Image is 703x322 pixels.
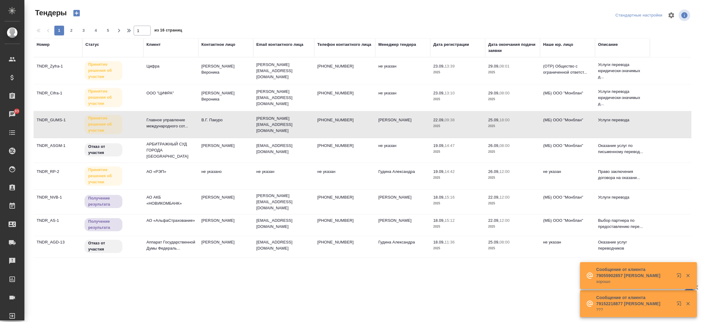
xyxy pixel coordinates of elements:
p: АО «АльфаСтрахование» [146,218,195,224]
td: TNDR_NVB-1 [34,191,82,213]
p: (МБ) ООО "Монблан" [543,90,592,96]
p: (МБ) ООО "Монблан" [543,143,592,149]
p: Сообщение от клиента 79055902857 [PERSON_NAME] [596,266,672,279]
p: 2025 [488,123,537,129]
p: Услуги перевода [598,117,647,123]
p: Оказание услуг по письменному перевод... [598,143,647,155]
span: Посмотреть информацию [679,9,691,21]
span: 2 [67,27,76,34]
p: Принятие решения об участии [88,61,119,80]
td: [EMAIL_ADDRESS][DOMAIN_NAME] [253,140,314,161]
div: Дата регистрации [433,42,469,48]
td: TNDR_AGD-13 [34,236,82,258]
p: 13:39 [445,64,455,68]
td: [PHONE_NUMBER] [314,191,375,213]
div: Менеджер тендера [378,42,416,48]
p: Услуги перевода юридически-значимых д... [598,89,647,107]
p: 14:47 [445,143,455,148]
p: 2025 [488,224,537,230]
p: Сообщение от клиента 79152218877 [PERSON_NAME] [596,295,672,307]
p: 2025 [488,245,537,251]
td: [PERSON_NAME] Вероника [198,60,253,82]
button: 4 [91,26,101,35]
td: [PERSON_NAME][EMAIL_ADDRESS][DOMAIN_NAME] [253,190,314,214]
span: 4 [91,27,101,34]
p: 2025 [433,69,482,75]
span: 5 [103,27,113,34]
p: 2025 [488,149,537,155]
button: 5 [103,26,113,35]
td: [PERSON_NAME] [198,140,253,161]
p: Выбор партнера по предоставлению пере... [598,218,647,230]
td: TNDR_AS-1 [34,214,82,236]
p: 2025 [433,175,482,181]
p: Услуги перевода [598,194,647,200]
span: из 16 страниц [154,27,182,35]
td: TNDR_ASGM-1 [34,140,82,161]
td: [PHONE_NUMBER] [314,214,375,236]
p: 26.09, [488,143,499,148]
p: Отказ от участия [88,240,119,252]
button: Закрыть [682,301,694,306]
p: 09:38 [445,118,455,122]
p: 15:12 [445,218,455,223]
td: TNDR_Cifra-1 [34,87,82,108]
td: [PERSON_NAME] [375,114,430,135]
p: Отказ от участия [88,144,119,156]
span: 3 [79,27,88,34]
td: [EMAIL_ADDRESS][DOMAIN_NAME] [253,236,314,258]
td: [PERSON_NAME][EMAIL_ADDRESS][DOMAIN_NAME] [253,112,314,137]
div: Описание [598,42,618,48]
p: 15:16 [445,195,455,199]
p: 12:00 [499,218,510,223]
p: Главное управление международного сот... [146,117,195,129]
td: [PERSON_NAME] [198,191,253,213]
p: 29.09, [488,91,499,95]
div: Email контактного лица [256,42,303,48]
p: (МБ) ООО "Монблан" [543,218,592,224]
p: 08:00 [499,91,510,95]
p: АО «РЭП» [146,169,195,175]
div: Клиент [146,42,160,48]
td: TNDR_Zyfra-1 [34,60,82,82]
td: [PERSON_NAME] [375,191,430,213]
td: В.Г. Пакуро [198,114,253,135]
p: Принятие решения об участии [88,115,119,134]
p: 08:00 [499,240,510,244]
p: 18.09, [433,218,445,223]
button: Открыть в новой вкладке [673,298,687,312]
p: 2025 [433,96,482,102]
td: не указан [253,166,314,187]
td: не указано [198,166,253,187]
p: 18.09, [433,195,445,199]
button: Создать [69,8,84,18]
p: 08:01 [499,64,510,68]
div: Наше юр. лицо [543,42,573,48]
td: не указан [375,60,430,82]
p: АО АКБ «НОВИКОМБАНК» [146,194,195,207]
p: 2025 [488,200,537,207]
p: 29.09, [488,64,499,68]
td: TNDR_RP-2 [34,166,82,187]
td: [PERSON_NAME] [198,236,253,258]
p: 2025 [433,123,482,129]
p: Цифра [146,63,195,69]
p: 18.09, [433,240,445,244]
p: Получение результата [88,195,119,207]
p: (МБ) ООО "Монблан" [543,117,592,123]
button: 2 [67,26,76,35]
p: Оказание услуг переводчиков [598,239,647,251]
p: (МБ) ООО "Монблан" [543,194,592,200]
p: 26.09, [488,169,499,174]
p: 25.09, [488,240,499,244]
p: 22.09, [488,195,499,199]
p: 2025 [488,69,537,75]
td: [PHONE_NUMBER] [314,114,375,135]
span: Тендеры [34,8,67,18]
span: 93 [11,108,23,114]
td: [PERSON_NAME][EMAIL_ADDRESS][DOMAIN_NAME] [253,59,314,83]
td: [PHONE_NUMBER] [314,87,375,108]
p: 19.09, [433,143,445,148]
p: 22.09, [488,218,499,223]
div: Номер [37,42,50,48]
